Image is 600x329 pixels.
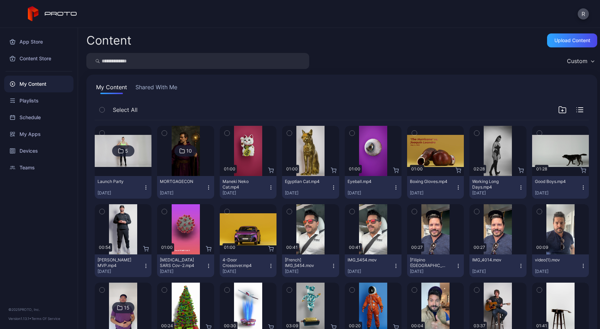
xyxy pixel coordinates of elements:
a: My Content [4,76,73,92]
div: [DATE] [410,269,455,274]
div: © 2025 PROTO, Inc. [8,307,69,312]
div: [DATE] [472,269,518,274]
div: [DATE] [98,190,143,196]
a: App Store [4,33,73,50]
a: Schedule [4,109,73,126]
div: Content [86,35,131,46]
div: [Filipino (Philippines)] IMG_4014.mov [410,257,448,268]
div: video(1).mov [535,257,573,263]
div: 4-Door Crossover.mp4 [223,257,261,268]
div: Albert Pujols MVP.mp4 [98,257,136,268]
div: [DATE] [98,269,143,274]
div: IMG_4014.mov [472,257,511,263]
div: Launch Party [98,179,136,184]
button: Custom [563,53,597,69]
div: Egyptian Cat.mp4 [285,179,323,184]
button: IMG_4014.mov[DATE] [469,254,526,277]
a: My Apps [4,126,73,143]
div: Boxing Gloves.mp4 [410,179,448,184]
div: [DATE] [348,269,393,274]
div: [DATE] [472,190,518,196]
button: Good Boys.mp4[DATE] [532,176,589,199]
div: [DATE] [223,269,268,274]
button: Launch Party[DATE] [95,176,151,199]
button: [French] IMG_5454.mov[DATE] [282,254,339,277]
button: [Filipino ([GEOGRAPHIC_DATA])] IMG_4014.mov[DATE] [407,254,464,277]
a: Devices [4,143,73,159]
div: [DATE] [535,190,580,196]
button: [MEDICAL_DATA] SARS Cov-2.mp4[DATE] [157,254,214,277]
div: [DATE] [223,190,268,196]
span: Select All [113,106,138,114]
a: Content Store [4,50,73,67]
div: [French] IMG_5454.mov [285,257,323,268]
button: My Content [95,83,128,94]
a: Playlists [4,92,73,109]
a: Terms Of Service [31,316,60,321]
div: 15 [124,305,130,311]
div: [DATE] [410,190,455,196]
button: IMG_5454.mov[DATE] [345,254,402,277]
div: 10 [186,148,192,154]
div: Eyeball.mp4 [348,179,386,184]
div: IMG_5454.mov [348,257,386,263]
button: Shared With Me [134,83,179,94]
button: Upload Content [547,33,597,47]
div: Good Boys.mp4 [535,179,573,184]
button: Egyptian Cat.mp4[DATE] [282,176,339,199]
a: Teams [4,159,73,176]
button: [PERSON_NAME] MVP.mp4[DATE] [95,254,151,277]
div: [DATE] [348,190,393,196]
button: Eyeball.mp4[DATE] [345,176,402,199]
div: [DATE] [535,269,580,274]
button: Boxing Gloves.mp4[DATE] [407,176,464,199]
button: video(1).mov[DATE] [532,254,589,277]
div: 5 [125,148,128,154]
button: MORTGAGECON[DATE] [157,176,214,199]
div: [DATE] [160,190,205,196]
div: [DATE] [160,269,205,274]
div: Covid-19 SARS Cov-2.mp4 [160,257,198,268]
span: Version 1.13.1 • [8,316,31,321]
div: Maneki Neko Cat.mp4 [223,179,261,190]
div: Upload Content [554,38,590,43]
div: Custom [567,58,587,64]
button: R [578,8,589,20]
div: Working Long Days.mp4 [472,179,511,190]
button: 4-Door Crossover.mp4[DATE] [220,254,276,277]
div: MORTGAGECON [160,179,198,184]
div: [DATE] [285,190,330,196]
button: Maneki Neko Cat.mp4[DATE] [220,176,276,199]
button: Working Long Days.mp4[DATE] [469,176,526,199]
div: [DATE] [285,269,330,274]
